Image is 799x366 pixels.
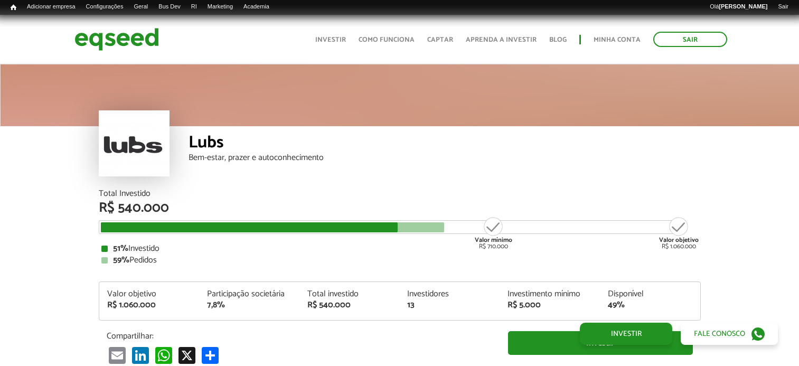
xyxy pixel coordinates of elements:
[207,290,292,298] div: Participação societária
[186,3,202,11] a: RI
[580,323,672,345] a: Investir
[427,36,453,43] a: Captar
[608,290,692,298] div: Disponível
[81,3,129,11] a: Configurações
[107,301,192,309] div: R$ 1.060.000
[704,3,773,11] a: Olá[PERSON_NAME]
[719,3,767,10] strong: [PERSON_NAME]
[659,216,699,250] div: R$ 1.060.000
[407,290,492,298] div: Investidores
[200,346,221,364] a: Compartilhar
[189,134,701,154] div: Lubs
[128,3,153,11] a: Geral
[549,36,567,43] a: Blog
[153,3,186,11] a: Bus Dev
[202,3,238,11] a: Marketing
[107,346,128,364] a: Email
[475,235,512,245] strong: Valor mínimo
[101,245,698,253] div: Investido
[407,301,492,309] div: 13
[608,301,692,309] div: 49%
[474,216,513,250] div: R$ 710.000
[99,190,701,198] div: Total Investido
[113,253,129,267] strong: 59%
[113,241,128,256] strong: 51%
[307,290,392,298] div: Total investido
[594,36,641,43] a: Minha conta
[659,235,699,245] strong: Valor objetivo
[507,290,592,298] div: Investimento mínimo
[11,4,16,11] span: Início
[5,3,22,13] a: Início
[207,301,292,309] div: 7,8%
[74,25,159,53] img: EqSeed
[359,36,415,43] a: Como funciona
[189,154,701,162] div: Bem-estar, prazer e autoconhecimento
[681,323,778,345] a: Fale conosco
[307,301,392,309] div: R$ 540.000
[508,331,693,355] a: Investir
[107,331,492,341] p: Compartilhar:
[99,201,701,215] div: R$ 540.000
[507,301,592,309] div: R$ 5.000
[176,346,198,364] a: X
[130,346,151,364] a: LinkedIn
[101,256,698,265] div: Pedidos
[22,3,81,11] a: Adicionar empresa
[653,32,727,47] a: Sair
[315,36,346,43] a: Investir
[107,290,192,298] div: Valor objetivo
[153,346,174,364] a: WhatsApp
[238,3,275,11] a: Academia
[773,3,794,11] a: Sair
[466,36,537,43] a: Aprenda a investir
